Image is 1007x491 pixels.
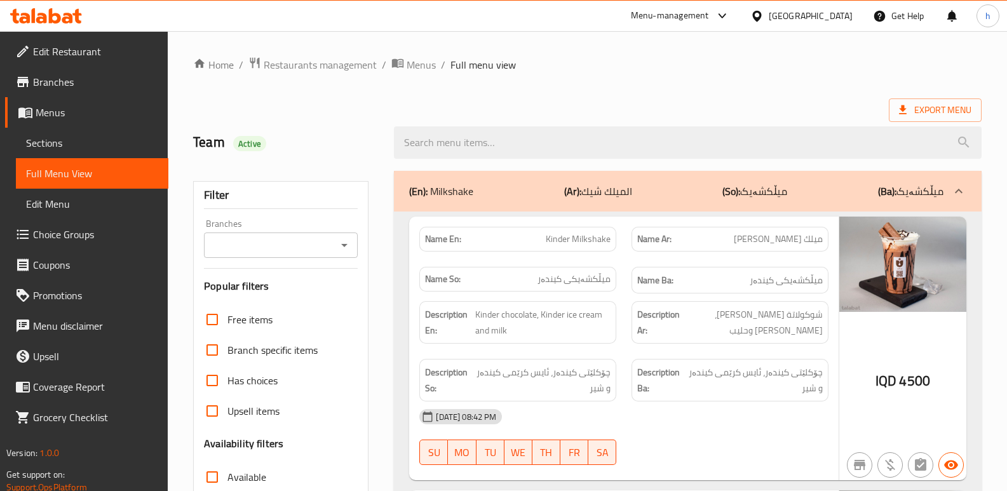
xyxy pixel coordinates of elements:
[33,257,158,272] span: Coupons
[769,9,853,23] div: [GEOGRAPHIC_DATA]
[441,57,445,72] li: /
[335,236,353,254] button: Open
[475,307,611,338] span: Kinder chocolate, Kinder ice cream and milk
[227,373,278,388] span: Has choices
[33,227,158,242] span: Choice Groups
[877,452,903,478] button: Purchased item
[204,436,283,451] h3: Availability filters
[878,182,896,201] b: (Ba):
[33,379,158,394] span: Coverage Report
[33,288,158,303] span: Promotions
[5,250,168,280] a: Coupons
[419,440,448,465] button: SU
[938,452,964,478] button: Available
[450,57,516,72] span: Full menu view
[510,443,527,462] span: WE
[204,279,358,293] h3: Popular filters
[682,307,823,338] span: شوكولاتة كيندر، آيس كريم كيندر وحليب
[5,311,168,341] a: Menu disclaimer
[631,8,709,24] div: Menu-management
[722,182,740,201] b: (So):
[637,365,686,396] strong: Description Ba:
[5,67,168,97] a: Branches
[5,341,168,372] a: Upsell
[504,440,532,465] button: WE
[839,217,966,312] img: Nun_Cafe_Kinder_Milkshake638934793956376503.jpg
[425,307,473,338] strong: Description En:
[425,232,461,246] strong: Name En:
[985,9,990,23] span: h
[16,128,168,158] a: Sections
[431,411,501,423] span: [DATE] 08:42 PM
[227,403,280,419] span: Upsell items
[394,171,982,212] div: (En): Milkshake(Ar):الميلك شيك(So):میڵکشەیک(Ba):میڵکشەیک
[688,365,823,396] span: چۆکلێتی کیندەر، ئایس کرێمی کیندەر و شیر
[537,443,555,462] span: TH
[899,102,971,118] span: Export Menu
[204,182,358,209] div: Filter
[476,365,611,396] span: چۆکلێتی کیندەر، ئایس کرێمی کیندەر و شیر
[425,272,461,286] strong: Name So:
[36,105,158,120] span: Menus
[448,440,476,465] button: MO
[6,445,37,461] span: Version:
[394,126,982,159] input: search
[193,57,982,73] nav: breadcrumb
[39,445,59,461] span: 1.0.0
[593,443,611,462] span: SA
[409,182,428,201] b: (En):
[407,57,436,72] span: Menus
[26,196,158,212] span: Edit Menu
[899,368,930,393] span: 4500
[26,166,158,181] span: Full Menu View
[193,133,379,152] h2: Team
[233,138,266,150] span: Active
[227,312,273,327] span: Free items
[564,182,581,201] b: (Ar):
[233,136,266,151] div: Active
[425,365,473,396] strong: Description So:
[382,57,386,72] li: /
[546,232,611,246] span: Kinder Milkshake
[5,372,168,402] a: Coverage Report
[409,184,473,199] p: Milkshake
[847,452,872,478] button: Not branch specific item
[537,272,611,286] span: میڵکشەیکی کیندەر
[878,184,943,199] p: میڵکشەیک
[482,443,499,462] span: TU
[264,57,377,72] span: Restaurants management
[453,443,471,462] span: MO
[532,440,560,465] button: TH
[33,318,158,333] span: Menu disclaimer
[588,440,616,465] button: SA
[5,36,168,67] a: Edit Restaurant
[5,280,168,311] a: Promotions
[889,98,982,122] span: Export Menu
[6,466,65,483] span: Get support on:
[16,158,168,189] a: Full Menu View
[248,57,377,73] a: Restaurants management
[908,452,933,478] button: Not has choices
[16,189,168,219] a: Edit Menu
[565,443,583,462] span: FR
[5,97,168,128] a: Menus
[637,232,672,246] strong: Name Ar:
[564,184,632,199] p: الميلك شيك
[875,368,896,393] span: IQD
[637,307,680,338] strong: Description Ar:
[750,272,823,288] span: میڵکشەیکی کیندەر
[227,342,318,358] span: Branch specific items
[637,272,673,288] strong: Name Ba:
[33,74,158,90] span: Branches
[33,410,158,425] span: Grocery Checklist
[722,184,787,199] p: میڵکشەیک
[239,57,243,72] li: /
[5,219,168,250] a: Choice Groups
[476,440,504,465] button: TU
[227,469,266,485] span: Available
[26,135,158,151] span: Sections
[391,57,436,73] a: Menus
[425,443,443,462] span: SU
[33,349,158,364] span: Upsell
[33,44,158,59] span: Edit Restaurant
